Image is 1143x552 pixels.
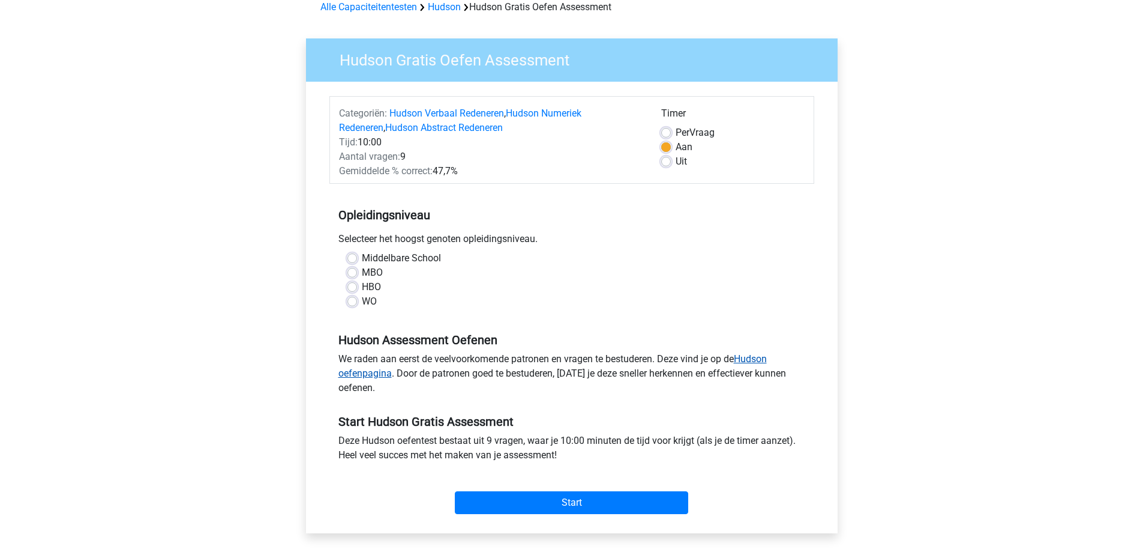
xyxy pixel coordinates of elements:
[320,1,417,13] a: Alle Capaciteitentesten
[428,1,461,13] a: Hudson
[661,106,805,126] div: Timer
[339,136,358,148] span: Tijd:
[329,352,814,400] div: We raden aan eerst de veelvoorkomende patronen en vragen te bestuderen. Deze vind je op de . Door...
[676,140,692,154] label: Aan
[329,434,814,467] div: Deze Hudson oefentest bestaat uit 9 vragen, waar je 10:00 minuten de tijd voor krijgt (als je de ...
[325,46,829,70] h3: Hudson Gratis Oefen Assessment
[362,294,377,309] label: WO
[362,280,381,294] label: HBO
[329,232,814,251] div: Selecteer het hoogst genoten opleidingsniveau.
[676,126,715,140] label: Vraag
[339,108,581,133] a: Hudson Numeriek Redeneren
[362,251,441,265] label: Middelbare School
[455,491,688,514] input: Start
[339,108,387,119] span: Categoriën:
[338,333,805,347] h5: Hudson Assessment Oefenen
[362,265,383,280] label: MBO
[330,150,652,164] div: 9
[330,135,652,150] div: 10:00
[676,154,687,169] label: Uit
[385,122,503,133] a: Hudson Abstract Redeneren
[676,127,689,138] span: Per
[330,164,652,178] div: 47,7%
[338,414,805,429] h5: Start Hudson Gratis Assessment
[339,165,433,177] span: Gemiddelde % correct:
[389,108,504,119] a: Hudson Verbaal Redeneren
[339,151,400,162] span: Aantal vragen:
[330,106,652,135] div: , ,
[338,203,805,227] h5: Opleidingsniveau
